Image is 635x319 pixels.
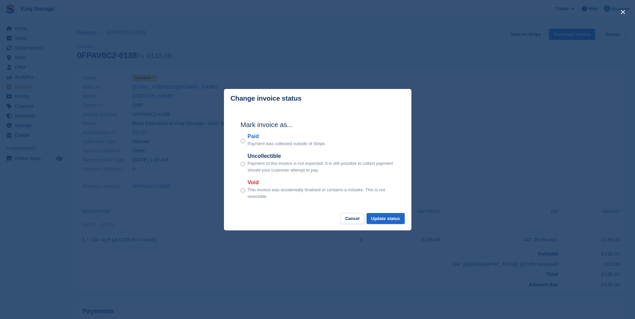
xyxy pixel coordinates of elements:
button: close [618,7,628,17]
h2: Mark invoice as... [241,120,395,130]
button: Update status [367,213,405,224]
p: Payment was collected outside of Stripe. [248,140,326,147]
label: Paid [248,132,326,140]
p: Payment of this invoice is not expected. It is still possible to collect payment should your cust... [248,160,395,173]
p: Change invoice status [231,95,302,102]
p: This invoice was accidentally finalised or contains a mistake. This is not reversible. [248,187,395,200]
label: Uncollectible [248,152,395,160]
label: Void [248,179,395,187]
button: Cancel [340,213,364,224]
